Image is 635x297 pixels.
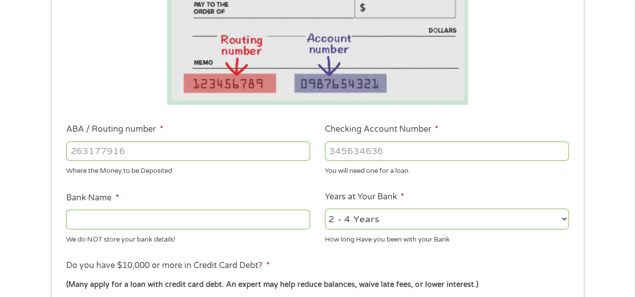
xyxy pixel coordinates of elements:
[66,141,310,161] input: 263177916
[325,141,569,161] input: 345634636
[66,163,310,176] div: Where the Money to be Deposited
[325,231,569,245] div: How long Have you been with your Bank
[66,279,568,290] div: (Many apply for a loan with credit card debt. An expert may help reduce balances, waive late fees...
[66,124,163,135] label: ABA / Routing number
[325,192,404,202] label: Years at Your Bank
[325,124,438,135] label: Checking Account Number
[66,231,310,245] div: We do NOT store your bank details!
[66,260,269,271] label: Do you have $10,000 or more in Credit Card Debt?
[325,163,569,176] div: You will need one for a loan.
[66,193,119,203] label: Bank Name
